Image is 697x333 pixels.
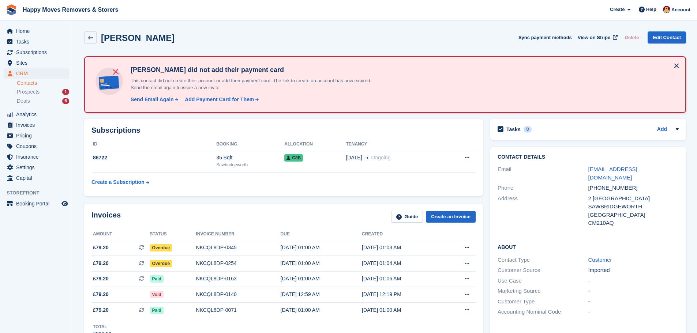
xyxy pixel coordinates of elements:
[4,58,69,68] a: menu
[4,173,69,183] a: menu
[91,154,216,162] div: 86722
[7,189,73,197] span: Storefront
[4,109,69,120] a: menu
[17,88,69,96] a: Prospects 1
[128,77,384,91] p: This contact did not create their account or add their payment card. The link to create an accoun...
[4,68,69,79] a: menu
[648,31,686,43] a: Edit Contact
[498,256,588,264] div: Contact Type
[588,308,679,316] div: -
[196,275,281,283] div: NKCQL8DP-0163
[498,243,679,250] h2: About
[518,31,572,43] button: Sync payment methods
[671,6,690,14] span: Account
[216,162,284,168] div: Sawbridgeworth
[6,4,17,15] img: stora-icon-8386f47178a22dfd0bd8f6a31ec36ba5ce8667c1dd55bd0f319d3a0aa187defe.svg
[93,306,109,314] span: £79.20
[17,80,69,87] a: Contacts
[362,260,444,267] div: [DATE] 01:04 AM
[17,97,69,105] a: Deals 6
[131,96,174,103] div: Send Email Again
[281,275,362,283] div: [DATE] 01:00 AM
[362,244,444,251] div: [DATE] 01:03 AM
[93,291,109,298] span: £79.20
[588,257,612,263] a: Customer
[575,31,619,43] a: View on Stripe
[4,130,69,141] a: menu
[524,126,532,133] div: 0
[498,184,588,192] div: Phone
[17,88,40,95] span: Prospects
[646,6,656,13] span: Help
[663,6,670,13] img: Steven Fry
[506,126,521,133] h2: Tasks
[60,199,69,208] a: Preview store
[362,291,444,298] div: [DATE] 12:19 PM
[91,175,149,189] a: Create a Subscription
[4,47,69,57] a: menu
[281,291,362,298] div: [DATE] 12:59 AM
[216,154,284,162] div: 35 Sqft
[16,173,60,183] span: Capital
[362,306,444,314] div: [DATE] 01:00 AM
[91,211,121,223] h2: Invoices
[196,260,281,267] div: NKCQL8DP-0254
[150,244,172,251] span: Overdue
[346,139,442,150] th: Tenancy
[150,275,164,283] span: Paid
[128,66,384,74] h4: [PERSON_NAME] did not add their payment card
[281,244,362,251] div: [DATE] 01:00 AM
[196,244,281,251] div: NKCQL8DP-0345
[4,152,69,162] a: menu
[498,298,588,306] div: Customer Type
[588,211,679,219] div: [GEOGRAPHIC_DATA]
[498,266,588,275] div: Customer Source
[91,139,216,150] th: ID
[281,260,362,267] div: [DATE] 01:00 AM
[426,211,476,223] a: Create an Invoice
[182,96,259,103] a: Add Payment Card for Them
[588,219,679,227] div: CM210AQ
[17,98,30,105] span: Deals
[16,130,60,141] span: Pricing
[16,58,60,68] span: Sites
[4,37,69,47] a: menu
[371,155,391,160] span: Ongoing
[498,287,588,295] div: Marketing Source
[16,26,60,36] span: Home
[588,194,679,203] div: 2 [GEOGRAPHIC_DATA]
[196,228,281,240] th: Invoice number
[578,34,610,41] span: View on Stripe
[94,66,125,97] img: no-card-linked-e7822e413c904bf8b177c4d89f31251c4716f9871600ec3ca5bfc59e148c83f4.svg
[284,139,346,150] th: Allocation
[588,277,679,285] div: -
[362,228,444,240] th: Created
[610,6,625,13] span: Create
[16,152,60,162] span: Insurance
[498,277,588,285] div: Use Case
[657,125,667,134] a: Add
[16,162,60,173] span: Settings
[150,228,196,240] th: Status
[196,291,281,298] div: NKCQL8DP-0140
[4,141,69,151] a: menu
[588,184,679,192] div: [PHONE_NUMBER]
[4,120,69,130] a: menu
[62,89,69,95] div: 1
[16,198,60,209] span: Booking Portal
[4,198,69,209] a: menu
[216,139,284,150] th: Booking
[16,109,60,120] span: Analytics
[498,165,588,182] div: Email
[93,244,109,251] span: £79.20
[101,33,175,43] h2: [PERSON_NAME]
[93,275,109,283] span: £79.20
[498,194,588,227] div: Address
[588,166,637,181] a: [EMAIL_ADDRESS][DOMAIN_NAME]
[498,154,679,160] h2: Contact Details
[588,266,679,275] div: Imported
[196,306,281,314] div: NKCQL8DP-0071
[16,141,60,151] span: Coupons
[622,31,642,43] button: Delete
[150,260,172,267] span: Overdue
